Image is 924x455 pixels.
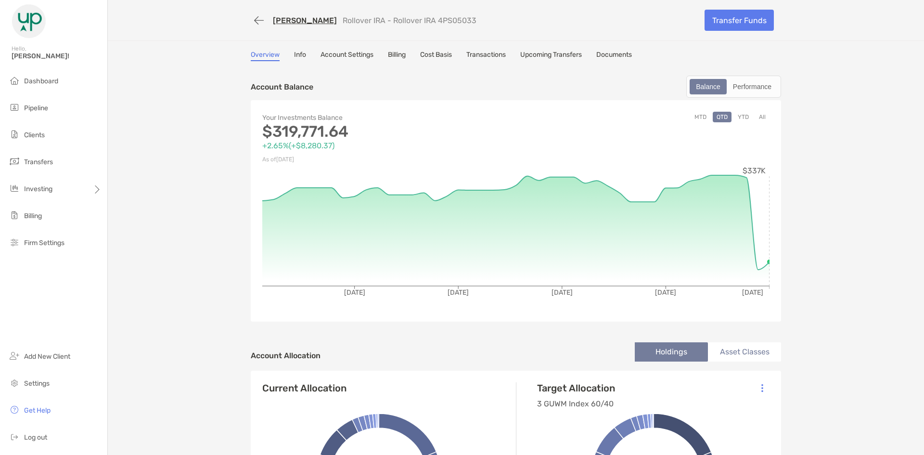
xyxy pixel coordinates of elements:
[24,77,58,85] span: Dashboard
[24,433,47,442] span: Log out
[728,80,777,93] div: Performance
[596,51,632,61] a: Documents
[24,104,48,112] span: Pipeline
[713,112,731,122] button: QTD
[761,384,763,392] img: Icon List Menu
[9,102,20,113] img: pipeline icon
[655,288,676,297] tspan: [DATE]
[321,51,373,61] a: Account Settings
[251,51,280,61] a: Overview
[343,16,476,25] p: Rollover IRA - Rollover IRA 4PS05033
[388,51,406,61] a: Billing
[273,16,337,25] a: [PERSON_NAME]
[12,52,102,60] span: [PERSON_NAME]!
[9,377,20,389] img: settings icon
[635,342,708,362] li: Holdings
[691,112,710,122] button: MTD
[262,126,516,138] p: $319,771.64
[9,431,20,442] img: logout icon
[12,4,46,39] img: Zoe Logo
[9,75,20,86] img: dashboard icon
[251,81,313,93] p: Account Balance
[9,404,20,416] img: get-help icon
[262,140,516,152] p: +2.65% ( +$8,280.37 )
[742,288,763,297] tspan: [DATE]
[344,288,365,297] tspan: [DATE]
[9,236,20,248] img: firm-settings icon
[24,352,70,361] span: Add New Client
[537,382,615,394] h4: Target Allocation
[755,112,770,122] button: All
[24,239,64,247] span: Firm Settings
[24,185,52,193] span: Investing
[24,379,50,388] span: Settings
[9,156,20,167] img: transfers icon
[24,158,53,166] span: Transfers
[466,51,506,61] a: Transactions
[448,288,469,297] tspan: [DATE]
[743,166,766,175] tspan: $337K
[708,342,781,362] li: Asset Classes
[294,51,306,61] a: Info
[691,80,726,93] div: Balance
[686,76,781,98] div: segmented control
[420,51,452,61] a: Cost Basis
[251,351,321,360] h4: Account Allocation
[537,398,615,410] p: 3 GUWM Index 60/40
[262,112,516,124] p: Your Investments Balance
[24,212,42,220] span: Billing
[9,129,20,140] img: clients icon
[262,382,346,394] h4: Current Allocation
[734,112,753,122] button: YTD
[520,51,582,61] a: Upcoming Transfers
[262,154,516,166] p: As of [DATE]
[705,10,774,31] a: Transfer Funds
[9,182,20,194] img: investing icon
[552,288,573,297] tspan: [DATE]
[24,131,45,139] span: Clients
[9,350,20,362] img: add_new_client icon
[9,209,20,221] img: billing icon
[24,406,51,415] span: Get Help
